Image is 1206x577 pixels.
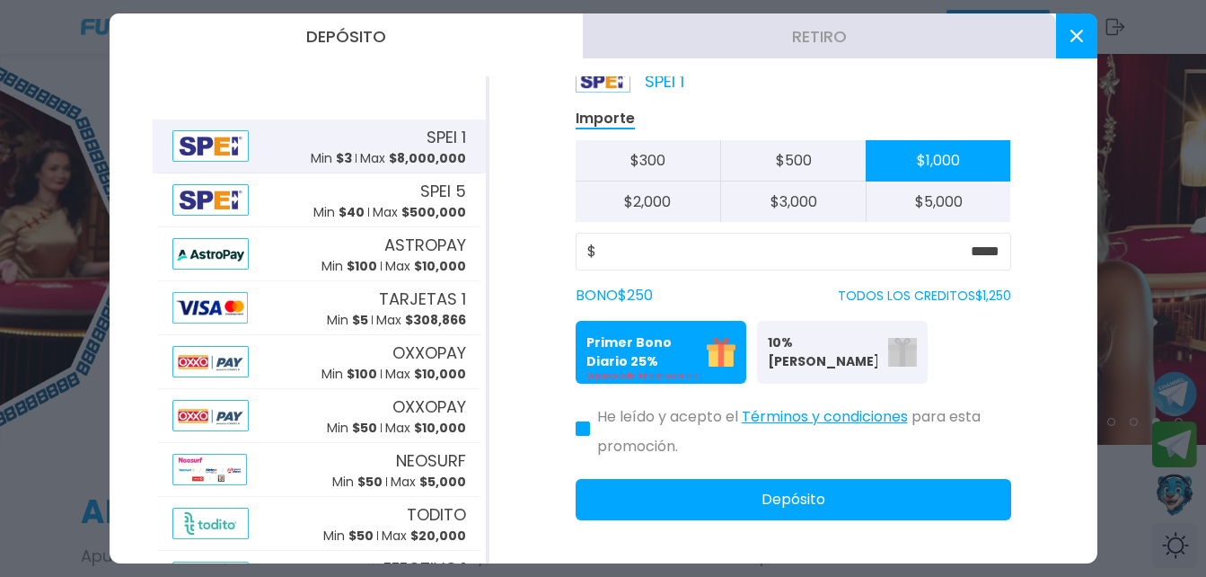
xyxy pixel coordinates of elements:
button: Depósito [576,479,1011,520]
img: Alipay [172,130,250,162]
img: Platform Logo [576,70,630,93]
button: AlipayASTROPAYMin $100Max $10,000 [153,227,486,281]
span: SPEI 5 [420,179,466,203]
p: He leído y acepto el para esta promoción. [597,398,1011,457]
span: $ 100 [347,365,377,383]
p: Min [323,527,374,546]
p: Importe [576,109,635,129]
button: $1,000 [866,140,1011,182]
button: AlipayTODITOMin $50Max $20,000 [153,497,486,551]
span: $ 10,000 [414,257,466,275]
span: $ 50 [348,527,374,545]
img: Alipay [172,346,250,377]
img: Alipay [172,400,250,431]
span: $ 5,000 [419,473,466,491]
span: OXXOPAY [392,395,466,419]
button: AlipayTARJETAS 1Min $5Max $308,866 [153,281,486,335]
p: Max [382,527,466,546]
p: SPEI 1 [576,69,684,93]
p: 10% [PERSON_NAME] [768,333,877,371]
span: $ 8,000,000 [389,149,466,167]
button: $300 [576,140,721,182]
p: Max [385,257,466,276]
button: Retiro [583,13,1056,58]
button: $5,000 [866,182,1011,222]
p: Max [373,203,466,222]
button: AlipaySPEI 1Min $3Max $8,000,000 [153,120,486,173]
span: $ 10,000 [414,365,466,383]
span: OXXOPAY [392,341,466,365]
p: Min [321,257,377,276]
span: NEOSURF [396,448,466,473]
span: $ 40 [339,203,365,221]
button: AlipaySPEI 5Min $40Max $500,000 [153,173,486,227]
p: Min [327,419,377,438]
p: Max [391,473,466,492]
p: Max [385,419,466,438]
button: AlipayOXXOPAYMin $50Max $10,000 [153,389,486,443]
img: gift [888,338,917,367]
button: AlipayOXXOPAYMin $100Max $10,000 [153,335,486,389]
p: Primer Bono Diario 25% [586,333,696,371]
button: Primer Bono Diario 25%Se puede solicitar una vez al día [576,321,746,384]
p: TODOS LOS CREDITOS $ 1,250 [838,287,1011,306]
span: $ 50 [352,419,377,437]
button: $2,000 [576,182,721,222]
span: TODITO [407,502,466,527]
span: $ 50 [357,473,383,491]
button: AlipayNEOSURFMin $50Max $5,000 [153,443,486,497]
span: $ 308,866 [405,311,466,329]
button: $3,000 [720,182,866,222]
span: SPEI 1 [427,125,466,149]
span: $ 5 [352,311,368,329]
img: Alipay [172,454,247,485]
span: $ 100 [347,257,377,275]
span: ASTROPAY [384,233,466,257]
span: $ 3 [336,149,352,167]
button: Depósito [110,13,583,58]
p: Max [360,149,466,168]
p: Max [376,311,466,330]
p: Min [321,365,377,384]
img: Alipay [172,184,250,216]
span: $ [587,241,596,262]
p: Se puede solicitar una vez al día [586,371,735,382]
span: $ 10,000 [414,419,466,437]
span: $ 500,000 [401,203,466,221]
span: TARJETAS 1 [379,287,466,311]
p: Min [311,149,352,168]
p: Min [332,473,383,492]
img: Alipay [172,292,248,324]
p: Max [385,365,466,384]
label: BONO $ 250 [576,285,653,306]
img: Alipay [172,238,250,270]
button: Términos y condiciones [742,398,908,436]
button: $500 [720,140,866,182]
button: 10% [PERSON_NAME] [757,321,928,384]
span: $ 20,000 [410,527,466,545]
img: Alipay [172,508,250,539]
p: Min [327,311,368,330]
p: Min [313,203,365,222]
img: gift [707,338,735,367]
